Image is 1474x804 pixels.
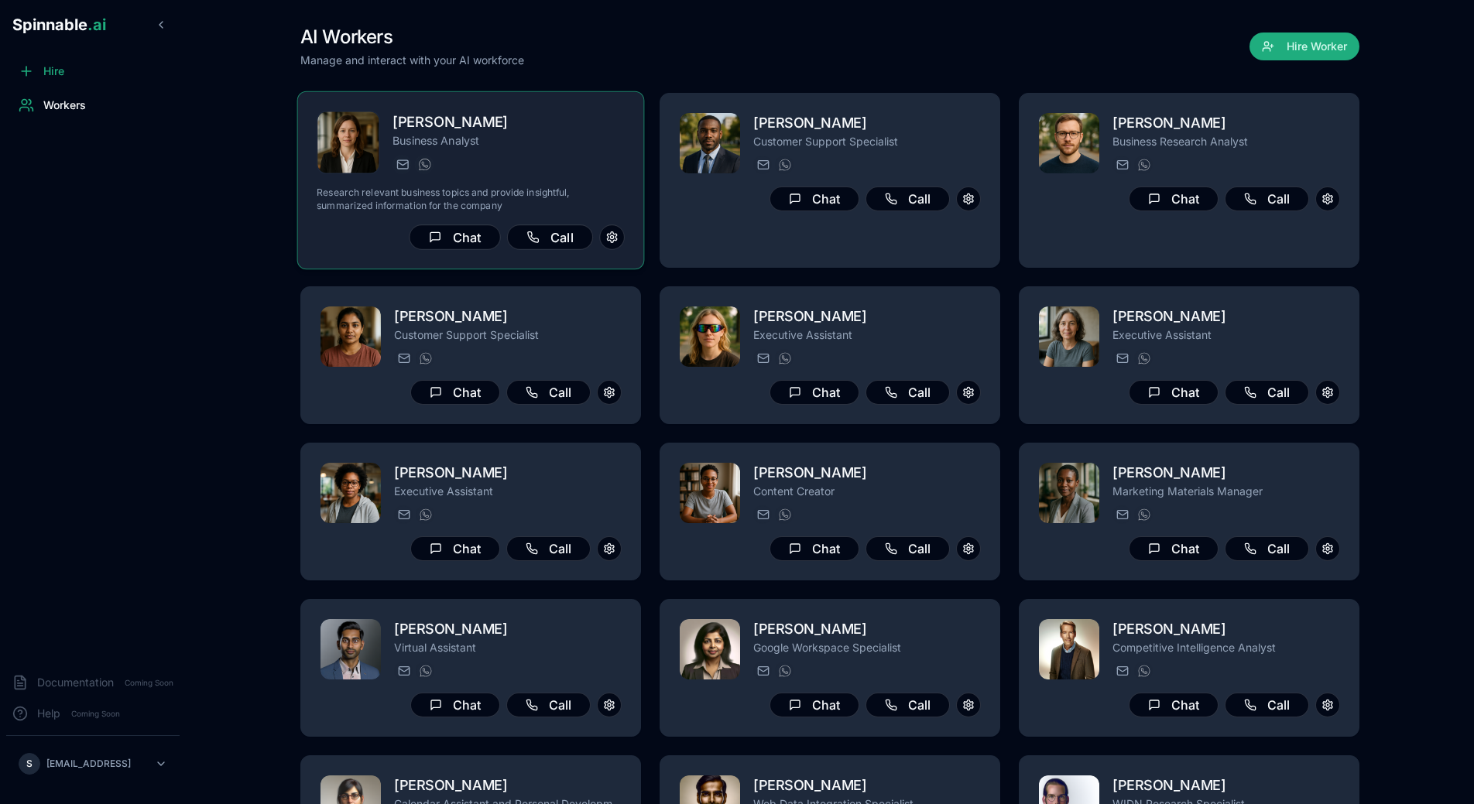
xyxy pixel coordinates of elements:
[680,619,740,679] img: Ruby Nowak
[394,349,413,368] button: Send email to ariana.silva@getspinnable.ai
[1112,349,1131,368] button: Send email to victoria.blackwood@getspinnable.ai
[753,134,981,149] p: Customer Support Specialist
[419,158,431,170] img: WhatsApp
[321,619,381,679] img: George Becker
[1112,775,1340,796] h2: [PERSON_NAME]
[753,462,981,484] h2: [PERSON_NAME]
[43,98,86,113] span: Workers
[46,758,131,770] p: [EMAIL_ADDRESS]
[67,706,125,721] span: Coming Soon
[1138,665,1150,677] img: WhatsApp
[1138,159,1150,171] img: WhatsApp
[394,462,622,484] h2: [PERSON_NAME]
[753,156,772,174] button: Send email to anton.muller@getspinnable.ai
[321,463,381,523] img: Mina Chang
[87,15,106,34] span: .ai
[416,349,434,368] button: WhatsApp
[866,693,950,717] button: Call
[394,618,622,640] h2: [PERSON_NAME]
[1134,662,1153,680] button: WhatsApp
[1129,186,1219,211] button: Chat
[1039,306,1099,367] img: Charlotte Doe
[1225,380,1309,405] button: Call
[392,111,625,133] h2: [PERSON_NAME]
[300,25,524,50] h1: AI Workers
[300,53,524,68] p: Manage and interact with your AI workforce
[753,112,981,134] h2: [PERSON_NAME]
[394,327,622,343] p: Customer Support Specialist
[12,748,173,779] button: S[EMAIL_ADDRESS]
[1134,349,1153,368] button: WhatsApp
[775,156,794,174] button: WhatsApp
[416,662,434,680] button: WhatsApp
[1112,156,1131,174] button: Send email to rafael.da.silva@getspinnable.ai
[1112,618,1340,640] h2: [PERSON_NAME]
[420,508,432,521] img: WhatsApp
[753,662,772,680] button: Send email to emily.parker@getspinnable.ai
[1225,186,1309,211] button: Call
[410,536,500,561] button: Chat
[1112,505,1131,524] button: Send email to olivia.bennett@getspinnable.ai
[1112,462,1340,484] h2: [PERSON_NAME]
[1225,536,1309,561] button: Call
[779,159,791,171] img: WhatsApp
[394,775,622,796] h2: [PERSON_NAME]
[394,505,413,524] button: Send email to maya.peterson@getspinnable.ai
[866,536,950,561] button: Call
[753,640,981,655] p: Google Workspace Specialist
[680,463,740,523] img: Ruby Tan
[775,662,794,680] button: WhatsApp
[1112,484,1340,499] p: Marketing Materials Manager
[317,111,379,173] img: Victoria Lewis
[1138,508,1150,521] img: WhatsApp
[506,536,591,561] button: Call
[410,693,500,717] button: Chat
[1129,693,1219,717] button: Chat
[779,352,791,364] img: WhatsApp
[866,380,950,405] button: Call
[392,155,411,173] button: Send email to victoria.lewis@getspinnable.ai
[394,306,622,327] h2: [PERSON_NAME]
[770,536,859,561] button: Chat
[1112,306,1340,327] h2: [PERSON_NAME]
[409,224,500,250] button: Chat
[394,484,622,499] p: Executive Assistant
[753,484,981,499] p: Content Creator
[394,640,622,655] p: Virtual Assistant
[1249,33,1359,60] button: Hire Worker
[753,618,981,640] h2: [PERSON_NAME]
[775,349,794,368] button: WhatsApp
[317,186,625,212] p: Research relevant business topics and provide insightful, summarized information for the company
[392,133,625,149] p: Business Analyst
[1039,463,1099,523] img: Rania Kowalski
[770,693,859,717] button: Chat
[1138,352,1150,364] img: WhatsApp
[1039,113,1099,173] img: Rafael da Silva
[753,775,981,796] h2: [PERSON_NAME]
[1134,505,1153,524] button: WhatsApp
[1112,134,1340,149] p: Business Research Analyst
[680,306,740,367] img: Helen Leroy
[770,186,859,211] button: Chat
[753,306,981,327] h2: [PERSON_NAME]
[416,505,434,524] button: WhatsApp
[1129,536,1219,561] button: Chat
[1112,327,1340,343] p: Executive Assistant
[1249,40,1359,56] a: Hire Worker
[420,665,432,677] img: WhatsApp
[770,380,859,405] button: Chat
[415,155,434,173] button: WhatsApp
[775,505,794,524] button: WhatsApp
[753,349,772,368] button: Send email to emma.donovan@getspinnable.ai
[410,380,500,405] button: Chat
[321,306,381,367] img: Ariana Silva
[753,505,772,524] button: Send email to rachel.morgan@getspinnable.ai
[26,758,33,770] span: S
[680,113,740,173] img: Anton Muller
[506,380,591,405] button: Call
[1112,112,1340,134] h2: [PERSON_NAME]
[1129,380,1219,405] button: Chat
[506,693,591,717] button: Call
[507,224,593,250] button: Call
[37,675,114,690] span: Documentation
